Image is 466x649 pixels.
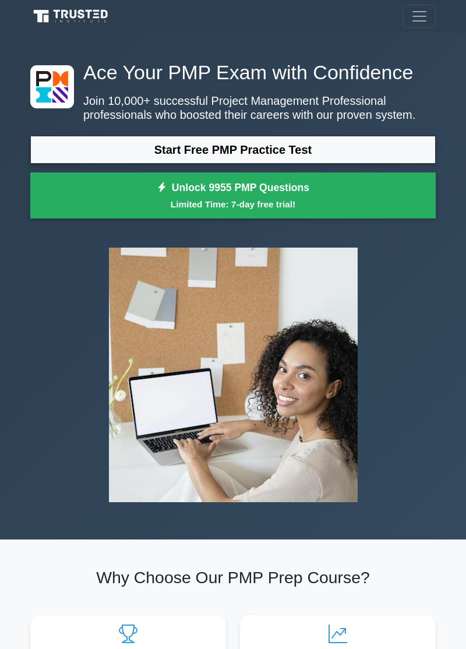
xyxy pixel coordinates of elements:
[30,172,436,219] a: Unlock 9955 PMP QuestionsLimited Time: 7-day free trial!
[403,5,436,28] button: Toggle navigation
[30,61,436,84] h1: Ace Your PMP Exam with Confidence
[30,567,436,587] h2: Why Choose Our PMP Prep Course?
[30,136,436,164] a: Start Free PMP Practice Test
[45,197,421,211] small: Limited Time: 7-day free trial!
[30,94,436,122] p: Join 10,000+ successful Project Management Professional professionals who boosted their careers w...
